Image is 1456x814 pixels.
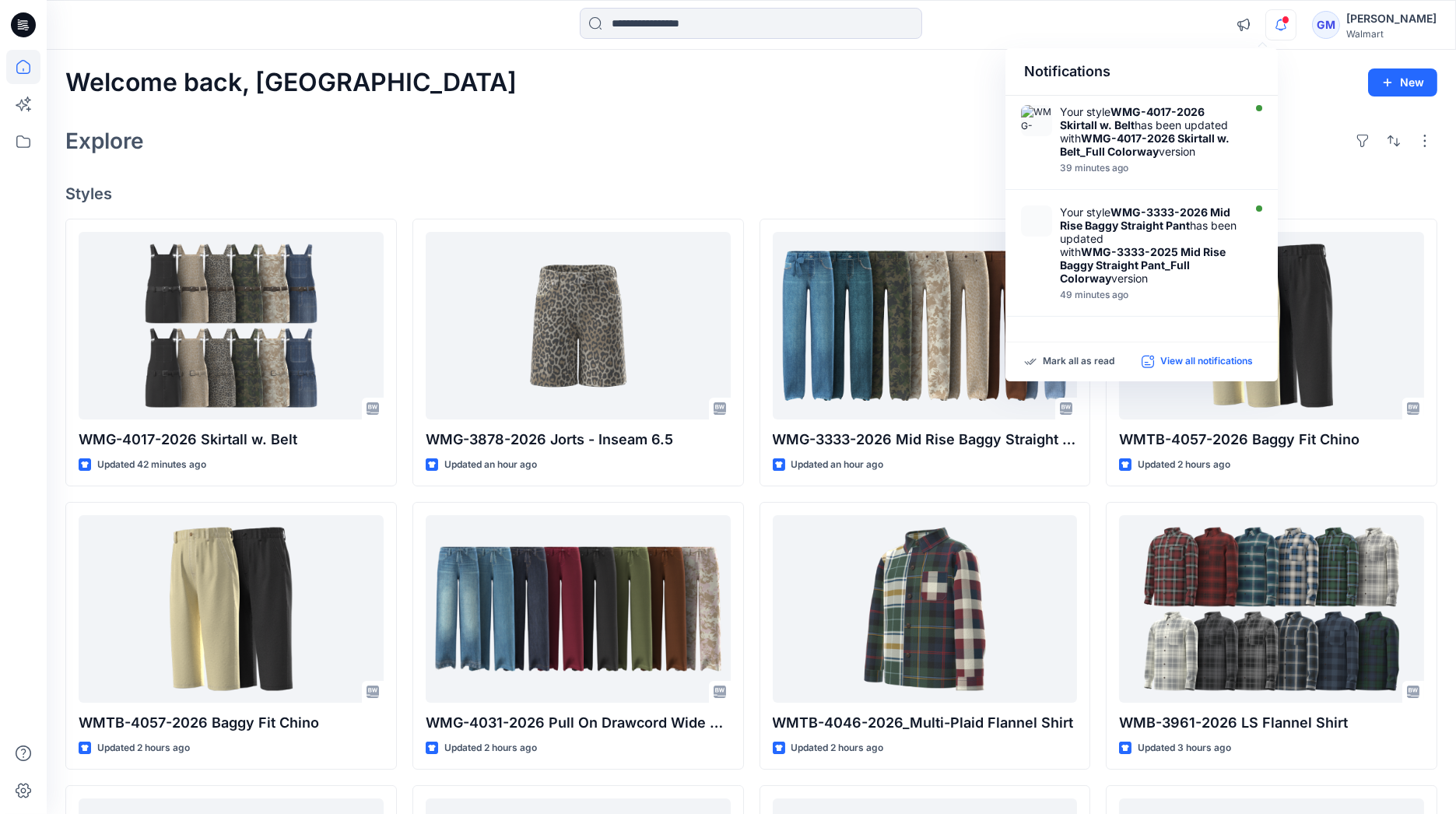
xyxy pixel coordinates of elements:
div: Tuesday, September 23, 2025 05:05 [1060,163,1239,174]
img: WMG-3333-2025 Mid Rise Baggy Straight Pant_Full Colorway [1021,205,1052,237]
p: View all notifications [1160,355,1253,369]
a: WMTB-4046-2026_Multi-Plaid Flannel Shirt [773,515,1078,703]
h2: Explore [65,128,144,153]
a: WMTB-4057-2026 Baggy Fit Chino [79,515,384,703]
strong: WMG-4017-2026 Skirtall w. Belt [1060,105,1205,132]
p: Updated an hour ago [791,457,884,473]
p: WMG-4031-2026 Pull On Drawcord Wide Leg_Opt3 [426,712,731,734]
button: New [1368,68,1437,96]
p: Updated 42 minutes ago [97,457,206,473]
p: WMTB-4057-2026 Baggy Fit Chino [1119,429,1424,451]
p: WMTB-4057-2026 Baggy Fit Chino [79,712,384,734]
strong: WMG-3333-2025 Mid Rise Baggy Straight Pant_Full Colorway [1060,245,1226,285]
div: Tuesday, September 23, 2025 04:55 [1060,289,1239,300]
a: WMB-3961-2026 LS Flannel Shirt [1119,515,1424,703]
p: Mark all as read [1043,355,1114,369]
h2: Welcome back, [GEOGRAPHIC_DATA] [65,68,517,97]
div: Your style has been updated with version [1060,205,1239,285]
p: WMG-4017-2026 Skirtall w. Belt [79,429,384,451]
img: WMG-4017-2026 Skirtall w. Belt_Full Colorway [1021,105,1052,136]
a: WMG-4017-2026 Skirtall w. Belt [79,232,384,420]
div: [PERSON_NAME] [1346,9,1437,28]
p: WMTB-4046-2026_Multi-Plaid Flannel Shirt [773,712,1078,734]
p: Updated 2 hours ago [444,740,537,756]
p: WMG-3333-2026 Mid Rise Baggy Straight Pant [773,429,1078,451]
p: Updated 2 hours ago [1138,457,1230,473]
p: Updated an hour ago [444,457,537,473]
p: Updated 2 hours ago [97,740,190,756]
strong: WMG-3333-2026 Mid Rise Baggy Straight Pant [1060,205,1230,232]
p: WMG-3878-2026 Jorts - Inseam 6.5 [426,429,731,451]
p: Updated 3 hours ago [1138,740,1231,756]
p: WMB-3961-2026 LS Flannel Shirt [1119,712,1424,734]
div: Notifications [1005,48,1278,96]
div: Your style has been updated with version [1060,105,1239,158]
div: Walmart [1346,28,1437,40]
p: Updated 2 hours ago [791,740,884,756]
strong: WMG-4017-2026 Skirtall w. Belt_Full Colorway [1060,132,1230,158]
a: WMG-4031-2026 Pull On Drawcord Wide Leg_Opt3 [426,515,731,703]
a: WMG-3878-2026 Jorts - Inseam 6.5 [426,232,731,420]
h4: Styles [65,184,1437,203]
div: GM [1312,11,1340,39]
a: WMG-3333-2026 Mid Rise Baggy Straight Pant [773,232,1078,420]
